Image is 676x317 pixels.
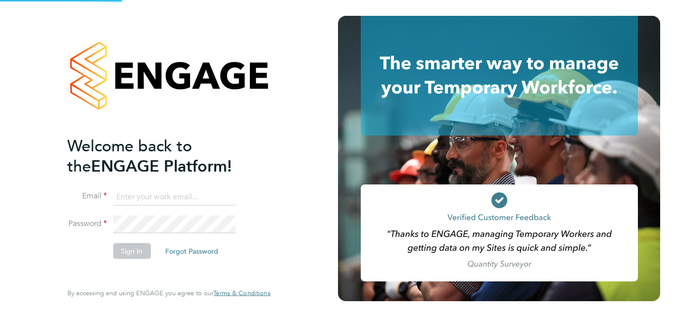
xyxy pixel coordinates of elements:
[67,191,107,201] label: Email
[67,219,107,229] label: Password
[213,289,270,297] span: Terms & Conditions
[213,289,270,297] a: Terms & Conditions
[67,289,270,297] span: By accessing and using ENGAGE you agree to our
[67,136,260,176] h2: ENGAGE Platform!
[113,188,235,206] input: Enter your work email...
[67,136,192,176] span: Welcome back to the
[113,243,150,259] button: Sign In
[157,243,226,259] button: Forgot Password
